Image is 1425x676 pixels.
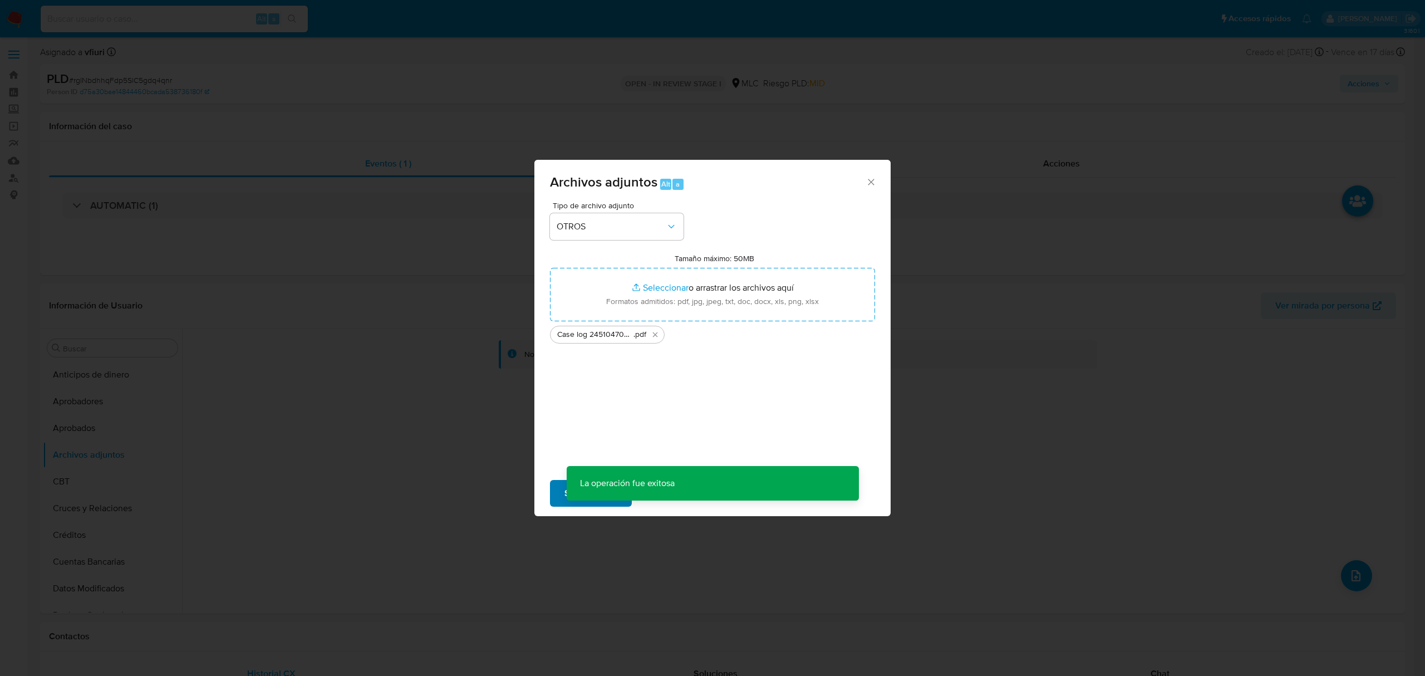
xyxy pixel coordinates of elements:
span: .pdf [633,329,646,340]
ul: Archivos seleccionados [550,321,875,344]
p: La operación fue exitosa [567,466,688,501]
span: a [676,179,680,189]
span: OTROS [557,221,666,232]
span: Alt [661,179,670,189]
span: Case log 2451047090 - 11_09_2025 [557,329,633,340]
span: Tipo de archivo adjunto [553,202,686,209]
span: Archivos adjuntos [550,172,657,192]
label: Tamaño máximo: 50MB [675,253,754,263]
button: Cerrar [866,177,876,187]
button: Eliminar Case log 2451047090 - 11_09_2025.pdf [648,328,662,341]
button: Subir archivo [550,480,632,507]
button: OTROS [550,213,684,240]
span: Subir archivo [564,481,617,506]
span: Cancelar [651,481,687,506]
